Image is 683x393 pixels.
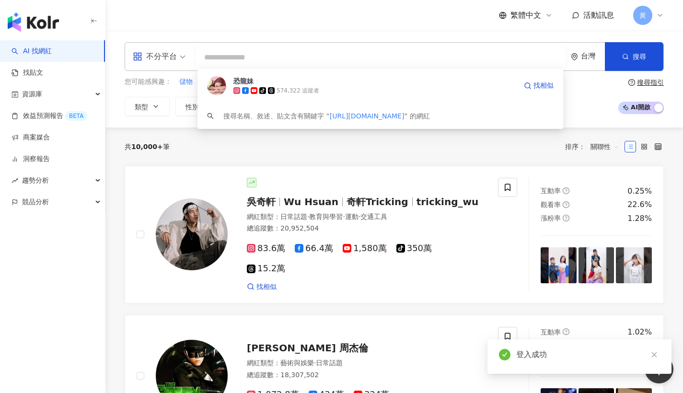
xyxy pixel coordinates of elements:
img: KOL Avatar [156,198,228,270]
span: [PERSON_NAME] 周杰倫 [247,342,368,354]
a: 效益預測報告BETA [12,111,87,121]
button: 搜尋 [605,42,663,71]
button: 裝修 [222,77,236,87]
span: · [359,213,360,220]
button: 追蹤數 [226,97,278,116]
a: KOL Avatar吳奇軒Wu Hsuan奇軒Trickingtricking_wu網紅類型：日常話題·教育與學習·運動·交通工具總追蹤數：20,952,50483.6萬66.4萬1,580萬3... [125,166,664,304]
button: 互動率 [284,97,336,116]
button: 掛衣 [200,77,215,87]
div: 搜尋指引 [637,79,664,86]
div: 排序： [565,139,625,154]
span: 裝修 [222,77,236,87]
span: · [343,213,345,220]
span: 活動訊息 [583,11,614,20]
button: 輕裝潢 [243,77,265,87]
span: 漲粉率 [541,214,561,222]
span: question-circle [563,328,569,335]
img: post-image [541,247,577,283]
span: environment [571,53,578,60]
span: 10,000+ [131,143,163,150]
div: 登入成功 [516,349,660,360]
a: 商案媒合 [12,133,50,142]
div: 1.28% [627,213,652,224]
span: 追蹤數 [236,103,256,111]
span: 交通工具 [360,213,387,220]
img: logo [8,12,59,32]
span: 350萬 [396,243,432,254]
span: 互動率 [541,187,561,195]
button: 類型 [125,97,170,116]
span: 吳奇軒 [247,196,276,208]
button: 更多篩選 [476,97,534,116]
a: 找相似 [247,282,277,292]
a: 洞察報告 [12,154,50,164]
a: 找貼文 [12,68,43,78]
div: 台灣 [581,52,605,60]
div: 總追蹤數 ： 20,952,504 [247,224,486,233]
button: 儲物 [179,77,193,87]
span: 日常話題 [316,359,343,367]
span: 66.4萬 [295,243,333,254]
span: 83.6萬 [247,243,285,254]
span: 資源庫 [22,83,42,105]
span: Wu Hsuan [284,196,338,208]
img: post-image [579,247,614,283]
span: rise [12,177,18,184]
span: question-circle [563,215,569,221]
div: 網紅類型 ： [247,212,486,222]
span: 輕裝潢 [244,77,264,87]
button: 合作費用預估 [399,97,471,116]
span: 15.2萬 [247,264,285,274]
div: 0.25% [627,186,652,196]
span: 觀看率 [541,201,561,208]
span: 類型 [135,103,148,111]
span: 合作費用預估 [409,103,449,111]
span: 更多篩選 [497,103,524,110]
span: · [307,213,309,220]
button: 性別 [175,97,220,116]
span: · [314,359,316,367]
span: close [651,351,658,358]
span: 觀看率 [351,103,371,111]
span: 競品分析 [22,191,49,213]
span: 您可能感興趣： [125,77,172,87]
span: 找相似 [256,282,277,292]
span: 搜尋 [633,53,646,60]
button: 觀看率 [341,97,393,116]
div: 22.6% [627,199,652,210]
span: 互動率 [541,328,561,336]
span: 互動率 [294,103,314,111]
div: 不分平台 [133,49,177,64]
div: 1.02% [627,327,652,337]
span: 奇軒Tricking [347,196,408,208]
span: 掛衣 [201,77,214,87]
span: 運動 [345,213,359,220]
span: 黃 [639,10,646,21]
span: appstore [133,52,142,61]
div: 共 筆 [125,143,170,150]
span: 性別 [185,103,199,111]
span: question-circle [563,187,569,194]
span: tricking_wu [417,196,479,208]
span: 日常話題 [280,213,307,220]
span: question-circle [628,79,635,86]
img: post-image [616,247,652,283]
div: 總追蹤數 ： 18,307,502 [247,370,486,380]
span: check-circle [499,349,510,360]
span: 繁體中文 [510,10,541,21]
div: 網紅類型 ： [247,358,486,368]
span: 藝術與娛樂 [280,359,314,367]
span: 1,580萬 [343,243,387,254]
a: searchAI 找網紅 [12,46,52,56]
span: 關聯性 [590,139,619,154]
span: 教育與學習 [309,213,343,220]
span: question-circle [563,201,569,208]
span: 趨勢分析 [22,170,49,191]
